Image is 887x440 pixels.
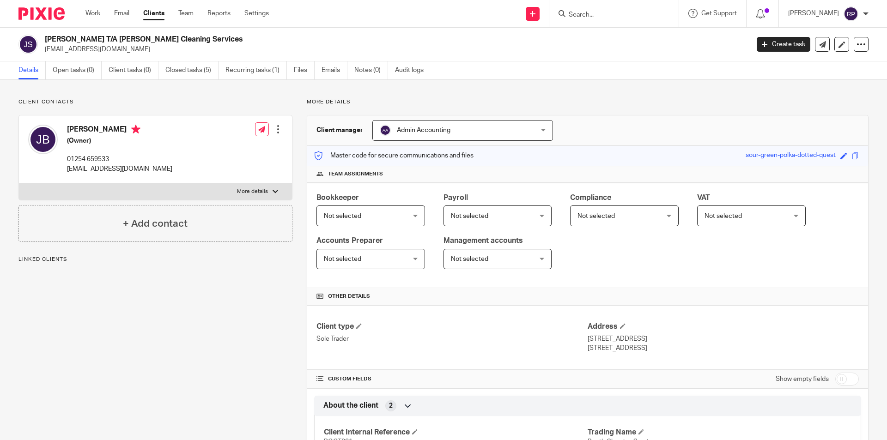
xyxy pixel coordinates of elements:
h3: Client manager [316,126,363,135]
p: More details [307,98,869,106]
p: 01254 659533 [67,155,172,164]
h4: CUSTOM FIELDS [316,375,588,383]
a: Details [18,61,46,79]
img: svg%3E [18,35,38,54]
a: Emails [322,61,347,79]
span: Management accounts [443,237,523,244]
span: Not selected [324,256,361,262]
span: Accounts Preparer [316,237,383,244]
span: Team assignments [328,170,383,178]
p: Master code for secure communications and files [314,151,474,160]
span: VAT [697,194,710,201]
span: Admin Accounting [397,127,450,133]
p: [STREET_ADDRESS] [588,344,859,353]
img: Pixie [18,7,65,20]
p: [EMAIL_ADDRESS][DOMAIN_NAME] [45,45,743,54]
a: Client tasks (0) [109,61,158,79]
span: Compliance [570,194,611,201]
span: Get Support [701,10,737,17]
a: Settings [244,9,269,18]
label: Show empty fields [776,374,829,384]
span: Not selected [451,256,488,262]
span: About the client [323,401,378,410]
h4: Client type [316,322,588,332]
img: svg%3E [380,125,391,136]
h4: + Add contact [123,217,188,231]
span: Not selected [324,213,361,219]
a: Create task [757,37,810,52]
div: sour-green-polka-dotted-quest [746,151,836,161]
i: Primary [131,125,140,134]
h4: Trading Name [588,428,851,437]
img: svg%3E [844,6,858,21]
a: Audit logs [395,61,431,79]
p: [PERSON_NAME] [788,9,839,18]
input: Search [568,11,651,19]
a: Files [294,61,315,79]
img: svg%3E [28,125,58,154]
a: Clients [143,9,164,18]
p: [EMAIL_ADDRESS][DOMAIN_NAME] [67,164,172,174]
span: 2 [389,401,393,410]
p: Sole Trader [316,334,588,344]
h5: (Owner) [67,136,172,145]
a: Team [178,9,194,18]
span: Bookkeeper [316,194,359,201]
h4: Client Internal Reference [324,428,588,437]
span: Payroll [443,194,468,201]
a: Email [114,9,129,18]
a: Reports [207,9,231,18]
a: Closed tasks (5) [165,61,219,79]
span: Not selected [577,213,615,219]
a: Open tasks (0) [53,61,102,79]
a: Work [85,9,100,18]
p: Client contacts [18,98,292,106]
p: More details [237,188,268,195]
span: Not selected [451,213,488,219]
h4: [PERSON_NAME] [67,125,172,136]
h4: Address [588,322,859,332]
p: Linked clients [18,256,292,263]
p: [STREET_ADDRESS] [588,334,859,344]
span: Other details [328,293,370,300]
a: Notes (0) [354,61,388,79]
span: Not selected [705,213,742,219]
h2: [PERSON_NAME] T/A [PERSON_NAME] Cleaning Services [45,35,603,44]
a: Recurring tasks (1) [225,61,287,79]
